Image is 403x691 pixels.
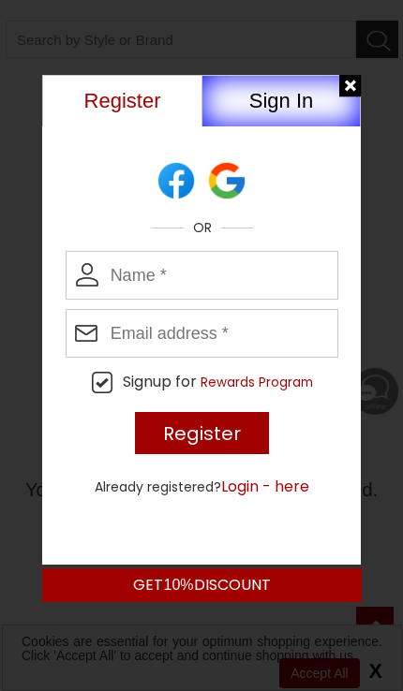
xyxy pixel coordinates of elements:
[42,568,362,602] div: GET DISCOUNT
[42,475,362,498] p: Already Registered?
[201,374,313,392] button: SignUp For Reward Program
[66,251,339,300] input: Enter Name
[163,577,193,593] span: 10%
[201,75,361,126] button: Sign In
[205,159,250,202] div: Login with Facebook
[221,475,309,498] button: Login Here
[155,159,200,202] div: Login with Facebook
[66,309,339,358] input: Enter Email
[42,221,362,234] p: OR
[155,159,198,202] img: Register with Facebook
[42,372,385,393] label: SignUp For Reward Program
[42,75,201,126] button: Register
[205,159,248,202] img: Register with Google
[135,412,269,454] input: Register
